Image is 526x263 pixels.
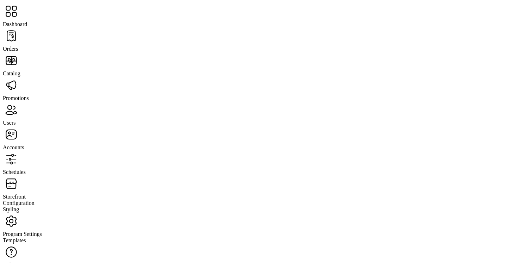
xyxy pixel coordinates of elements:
[3,46,18,52] span: Orders
[3,21,27,27] span: Dashboard
[3,237,26,243] span: Templates
[3,70,20,76] span: Catalog
[3,120,15,126] span: Users
[3,169,26,175] span: Schedules
[3,194,26,200] span: Storefront
[3,95,29,101] span: Promotions
[3,231,42,237] span: Program Settings
[3,144,24,150] span: Accounts
[3,206,19,212] span: Styling
[3,200,35,206] span: Configuration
